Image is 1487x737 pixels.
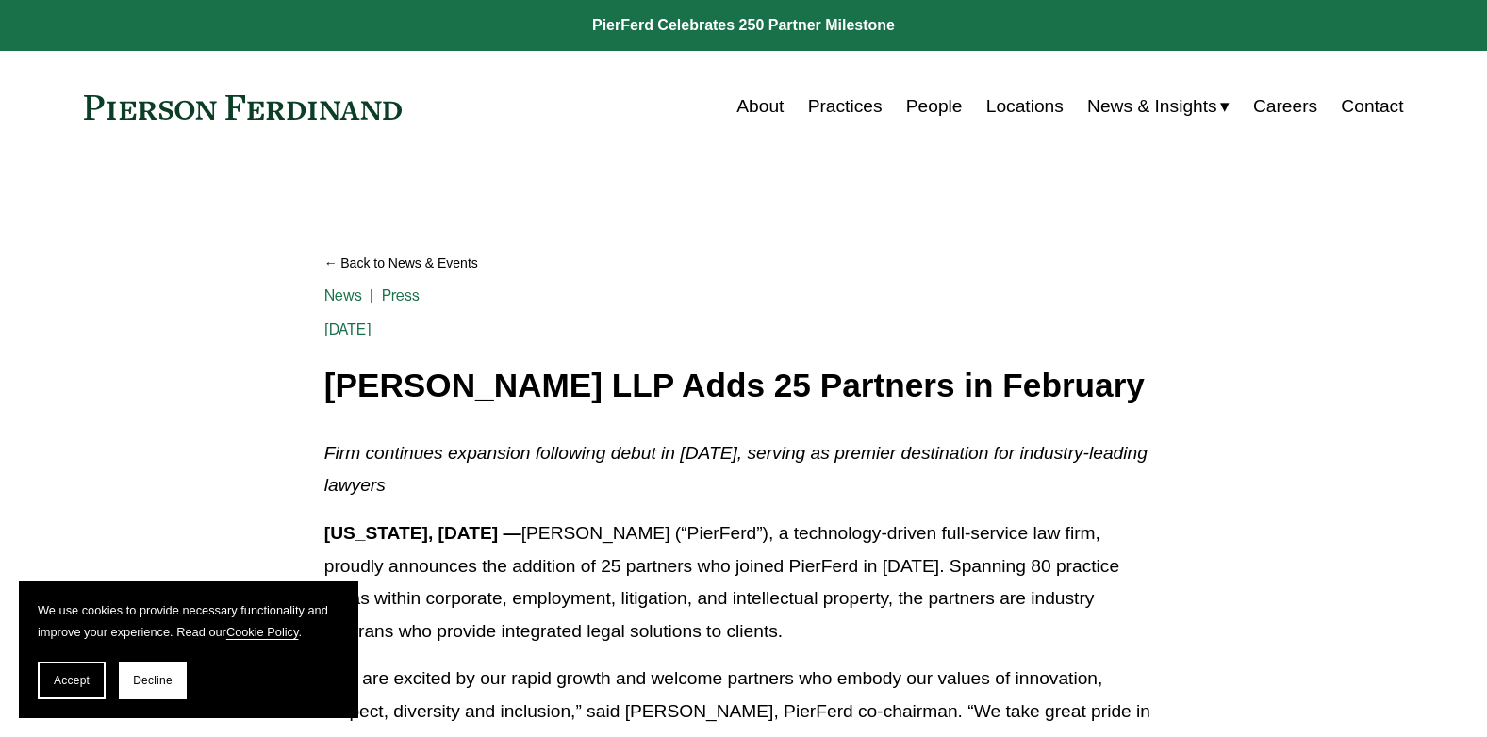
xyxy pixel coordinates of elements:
[133,674,173,687] span: Decline
[119,662,187,699] button: Decline
[19,581,358,718] section: Cookie banner
[1253,89,1317,124] a: Careers
[736,89,784,124] a: About
[1341,89,1403,124] a: Contact
[1087,89,1230,124] a: folder dropdown
[54,674,90,687] span: Accept
[324,247,1163,280] a: Back to News & Events
[324,287,363,304] a: News
[324,320,372,338] span: [DATE]
[382,287,421,304] a: Press
[1087,90,1217,123] span: News & Insights
[808,89,883,124] a: Practices
[906,89,963,124] a: People
[38,662,106,699] button: Accept
[38,599,339,643] p: We use cookies to provide necessary functionality and improve your experience. Read our .
[324,443,1152,496] em: Firm continues expansion following debut in [DATE], serving as premier destination for industry-l...
[324,517,1163,647] p: [PERSON_NAME] (“PierFerd”), a technology-driven full-service law firm, proudly announces the addi...
[324,368,1163,404] h1: [PERSON_NAME] LLP Adds 25 Partners in February
[986,89,1064,124] a: Locations
[324,523,521,543] strong: [US_STATE], [DATE] —
[226,625,299,639] a: Cookie Policy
